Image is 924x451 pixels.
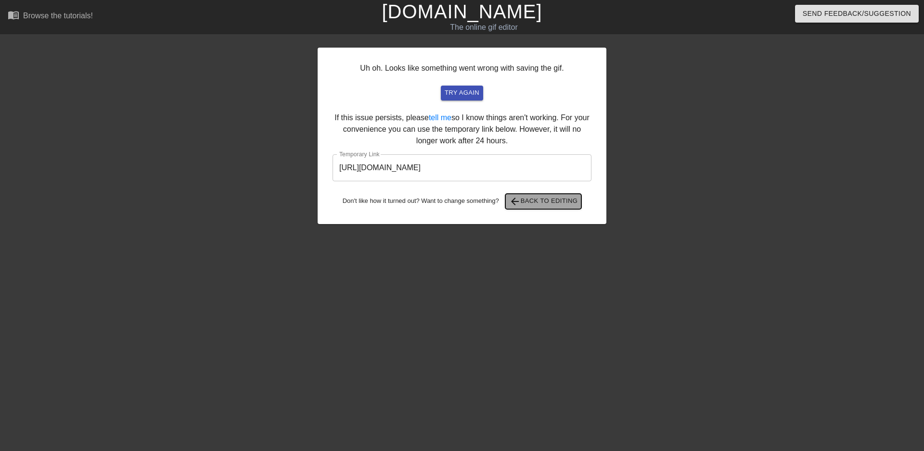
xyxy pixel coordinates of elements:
[505,194,582,209] button: Back to Editing
[803,8,911,20] span: Send Feedback/Suggestion
[318,48,606,224] div: Uh oh. Looks like something went wrong with saving the gif. If this issue persists, please so I k...
[23,12,93,20] div: Browse the tutorials!
[795,5,919,23] button: Send Feedback/Suggestion
[429,113,451,122] a: tell me
[382,1,542,22] a: [DOMAIN_NAME]
[509,196,578,207] span: Back to Editing
[333,154,591,181] input: bare
[8,9,19,21] span: menu_book
[313,22,655,33] div: The online gif editor
[445,88,479,99] span: try again
[509,196,521,207] span: arrow_back
[333,194,591,209] div: Don't like how it turned out? Want to change something?
[441,86,483,100] button: try again
[8,9,93,24] a: Browse the tutorials!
